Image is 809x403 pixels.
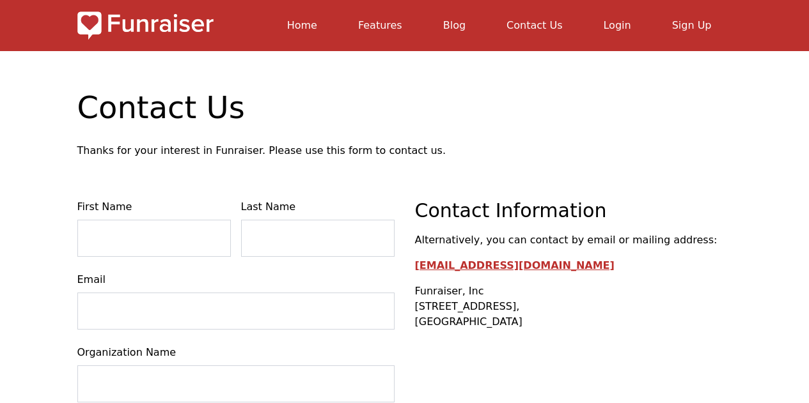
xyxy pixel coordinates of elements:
label: Email [77,272,395,287]
label: Organization Name [77,345,395,360]
img: Logo [77,10,214,41]
p: Thanks for your interest in Funraiser. Please use this form to contact us. [77,143,732,158]
nav: main [224,10,732,41]
p: [STREET_ADDRESS], [GEOGRAPHIC_DATA] [415,284,732,330]
a: Blog [443,19,466,31]
h2: Contact Information [415,199,732,222]
a: Contact Us [507,19,562,31]
a: [EMAIL_ADDRESS][DOMAIN_NAME] [415,259,615,271]
label: First Name [77,199,231,215]
a: Sign Up [672,19,712,31]
a: Features [358,19,402,31]
a: Login [603,19,631,31]
a: Home [287,19,317,31]
label: Last Name [241,199,395,215]
strong: Funraiser, Inc [415,285,484,297]
h1: Contact Us [77,92,732,123]
p: Alternatively, you can contact by email or mailing address: [415,232,732,248]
